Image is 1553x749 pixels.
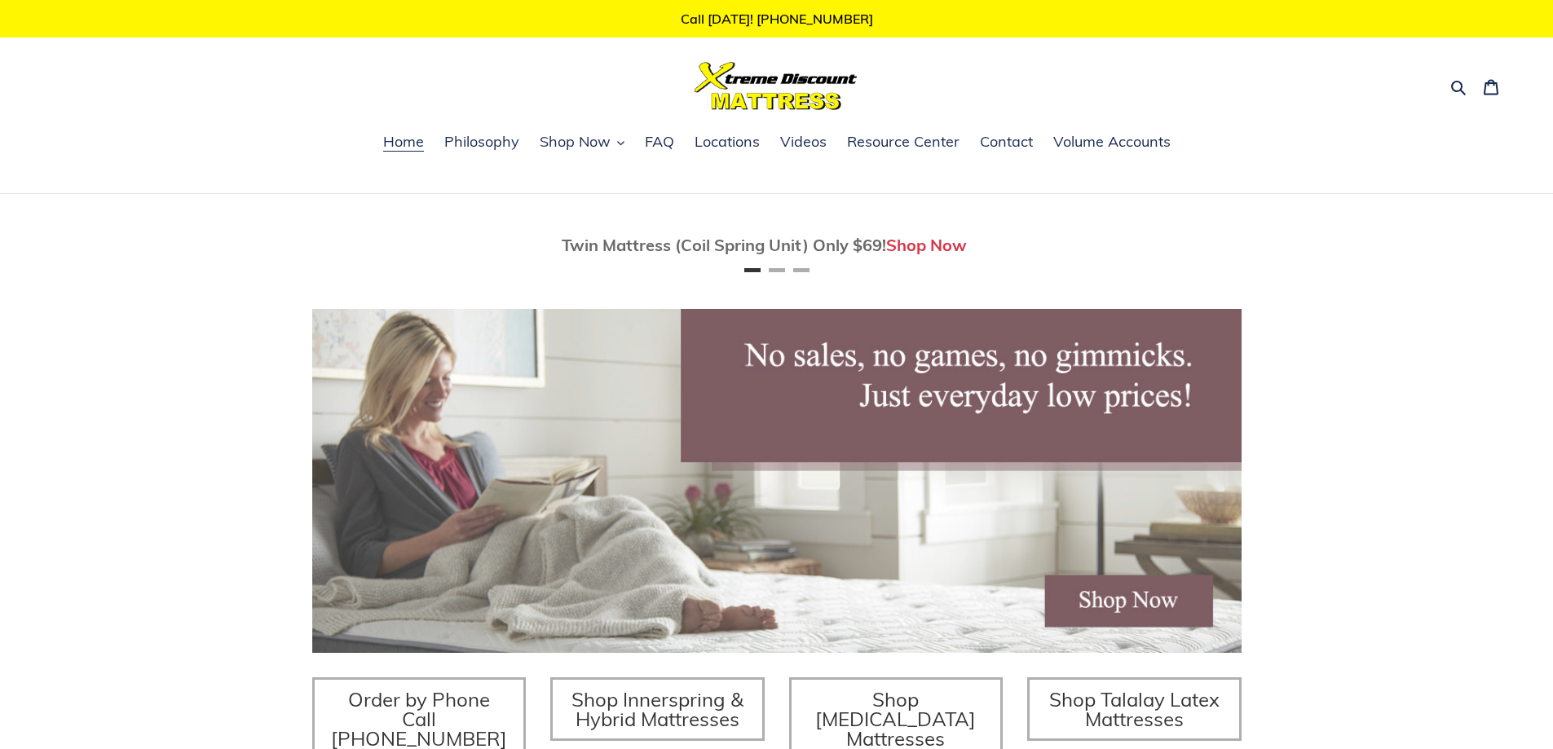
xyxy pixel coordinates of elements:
a: Home [375,130,432,155]
button: Page 2 [769,268,785,272]
span: Philosophy [444,132,519,152]
span: Shop Now [540,132,611,152]
span: Home [383,132,424,152]
span: FAQ [645,132,674,152]
span: Resource Center [847,132,960,152]
span: Videos [780,132,827,152]
button: Shop Now [532,130,633,155]
button: Page 3 [793,268,810,272]
a: Volume Accounts [1045,130,1179,155]
button: Page 1 [744,268,761,272]
span: Twin Mattress (Coil Spring Unit) Only $69! [562,235,886,255]
a: Contact [972,130,1041,155]
a: Resource Center [839,130,968,155]
a: Philosophy [436,130,527,155]
a: Shop Innerspring & Hybrid Mattresses [550,677,765,741]
span: Contact [980,132,1033,152]
a: Locations [686,130,768,155]
span: Locations [695,132,760,152]
span: Shop Innerspring & Hybrid Mattresses [571,687,743,731]
span: Volume Accounts [1053,132,1171,152]
a: Shop Now [886,235,967,255]
img: Xtreme Discount Mattress [695,62,858,110]
a: Shop Talalay Latex Mattresses [1027,677,1242,741]
a: FAQ [637,130,682,155]
img: herobannermay2022-1652879215306_1200x.jpg [312,309,1242,653]
span: Shop Talalay Latex Mattresses [1049,687,1220,731]
a: Videos [772,130,835,155]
